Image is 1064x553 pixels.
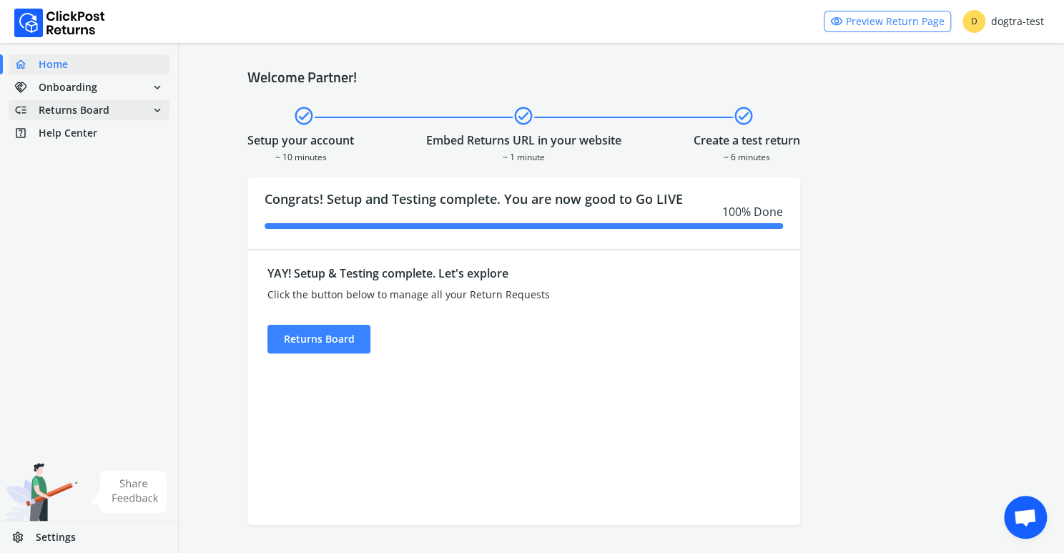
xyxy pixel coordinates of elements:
[151,77,164,97] span: expand_more
[426,149,621,163] div: ~ 1 minute
[962,10,985,33] span: D
[14,54,39,74] span: home
[14,77,39,97] span: handshake
[267,265,641,282] div: YAY! Setup & Testing complete. Let's explore
[14,9,105,37] img: Logo
[694,149,800,163] div: ~ 6 minutes
[39,126,97,140] span: Help Center
[39,103,109,117] span: Returns Board
[733,103,754,129] span: check_circle
[247,149,354,163] div: ~ 10 minutes
[247,69,995,86] h4: Welcome Partner!
[9,123,169,143] a: help_centerHelp Center
[247,177,800,249] div: Congrats! Setup and Testing complete. You are now good to Go LIVE
[9,54,169,74] a: homeHome
[247,132,354,149] div: Setup your account
[89,471,167,513] img: share feedback
[151,100,164,120] span: expand_more
[39,80,97,94] span: Onboarding
[267,288,641,302] div: Click the button below to manage all your Return Requests
[14,123,39,143] span: help_center
[513,103,534,129] span: check_circle
[426,132,621,149] div: Embed Returns URL in your website
[1004,496,1047,539] a: Open chat
[36,530,76,544] span: Settings
[11,527,36,547] span: settings
[267,325,370,353] div: Returns Board
[265,203,783,220] div: 100 % Done
[694,132,800,149] div: Create a test return
[293,103,315,129] span: check_circle
[14,100,39,120] span: low_priority
[824,11,951,32] a: visibilityPreview Return Page
[39,57,68,72] span: Home
[962,10,1044,33] div: dogtra-test
[830,11,843,31] span: visibility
